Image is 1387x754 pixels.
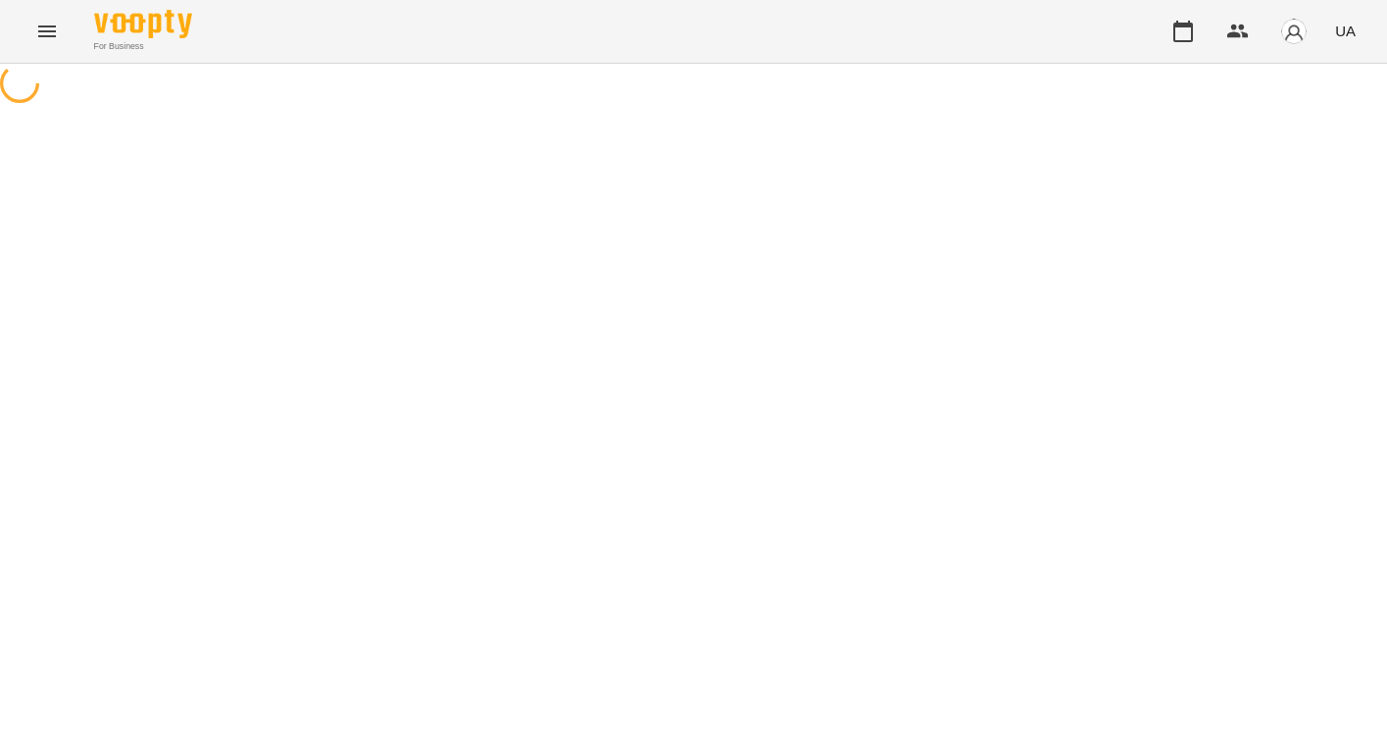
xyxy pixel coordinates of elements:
[24,8,71,55] button: Menu
[1327,13,1363,49] button: UA
[1280,18,1308,45] img: avatar_s.png
[1335,21,1356,41] span: UA
[94,10,192,38] img: Voopty Logo
[94,40,192,53] span: For Business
